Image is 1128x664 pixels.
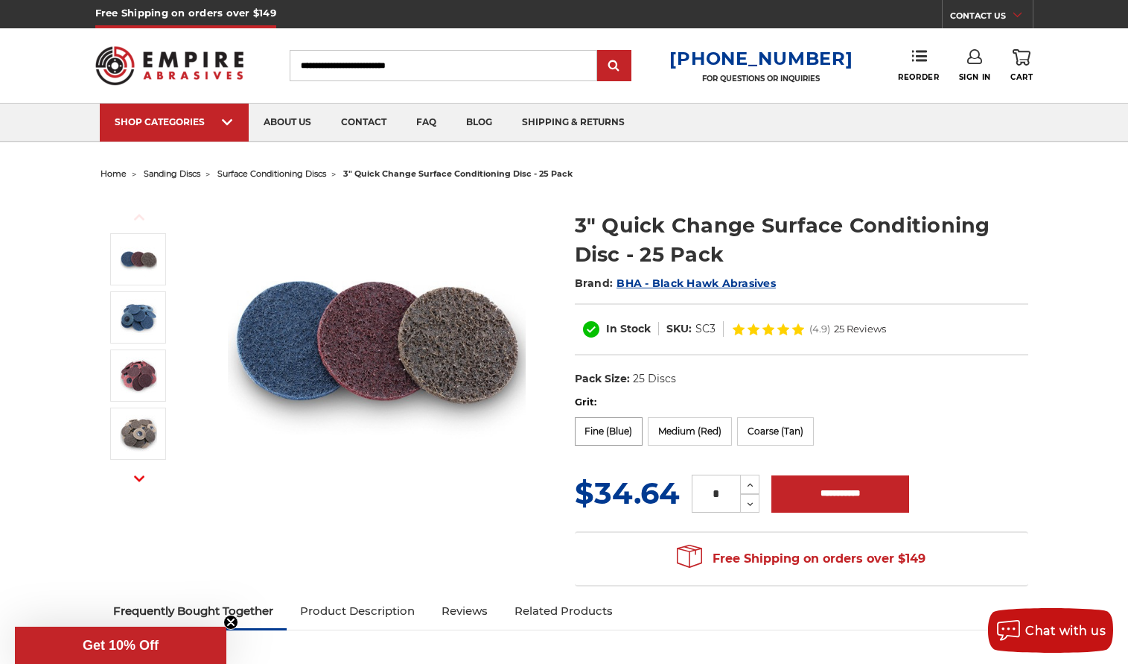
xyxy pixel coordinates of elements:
a: Related Products [501,595,626,627]
span: Chat with us [1025,624,1106,638]
div: SHOP CATEGORIES [115,116,234,127]
span: Reorder [898,72,939,82]
button: Next [121,463,157,495]
span: (4.9) [809,324,830,334]
span: $34.64 [575,475,680,511]
img: 3-inch medium red surface conditioning quick change disc for versatile metalwork, 25 pack [120,357,157,394]
label: Grit: [575,395,1028,410]
span: Get 10% Off [83,638,159,653]
a: about us [249,104,326,142]
input: Submit [599,51,629,81]
p: FOR QUESTIONS OR INQUIRIES [669,74,853,83]
a: Product Description [287,595,428,627]
dt: Pack Size: [575,371,630,387]
a: Cart [1010,49,1033,82]
a: surface conditioning discs [217,168,326,179]
span: 3" quick change surface conditioning disc - 25 pack [343,168,573,179]
a: faq [401,104,451,142]
a: contact [326,104,401,142]
a: Frequently Bought Together [101,595,287,627]
button: Close teaser [223,615,238,630]
h1: 3" Quick Change Surface Conditioning Disc - 25 Pack [575,211,1028,269]
dt: SKU: [666,321,692,337]
a: CONTACT US [950,7,1033,28]
a: [PHONE_NUMBER] [669,48,853,69]
img: 3-inch fine blue surface conditioning quick change disc for metal finishing, 25 pack [120,299,157,336]
span: Sign In [959,72,991,82]
a: Reviews [428,595,501,627]
span: In Stock [606,322,651,335]
img: 3-inch coarse tan surface conditioning quick change disc for light finishing tasks, 25 pack [120,415,157,452]
a: Reorder [898,49,939,81]
a: BHA - Black Hawk Abrasives [616,276,776,290]
a: home [101,168,127,179]
img: 3-inch surface conditioning quick change disc by Black Hawk Abrasives [228,195,526,493]
span: 25 Reviews [834,324,886,334]
button: Previous [121,201,157,233]
img: 3-inch surface conditioning quick change disc by Black Hawk Abrasives [120,241,157,278]
span: Cart [1010,72,1033,82]
a: sanding discs [144,168,200,179]
span: Brand: [575,276,614,290]
dd: 25 Discs [633,371,676,387]
img: Empire Abrasives [95,37,244,95]
button: Chat with us [988,608,1113,653]
div: Get 10% OffClose teaser [15,627,226,664]
a: blog [451,104,507,142]
dd: SC3 [695,321,716,337]
span: Free Shipping on orders over $149 [677,544,925,574]
a: shipping & returns [507,104,640,142]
